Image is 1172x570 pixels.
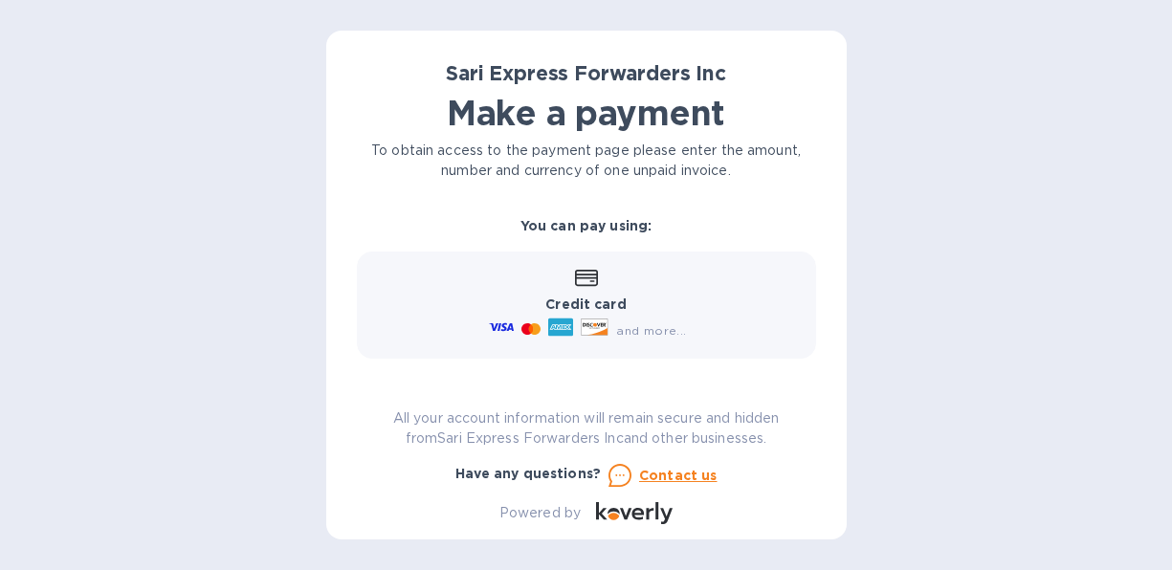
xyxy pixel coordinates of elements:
[357,93,816,133] h1: Make a payment
[639,468,718,483] u: Contact us
[499,503,581,523] p: Powered by
[357,141,816,181] p: To obtain access to the payment page please enter the amount, number and currency of one unpaid i...
[357,408,816,449] p: All your account information will remain secure and hidden from Sari Express Forwarders Inc and o...
[616,323,686,338] span: and more...
[455,466,602,481] b: Have any questions?
[446,61,725,85] b: Sari Express Forwarders Inc
[520,218,652,233] b: You can pay using:
[545,296,626,312] b: Credit card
